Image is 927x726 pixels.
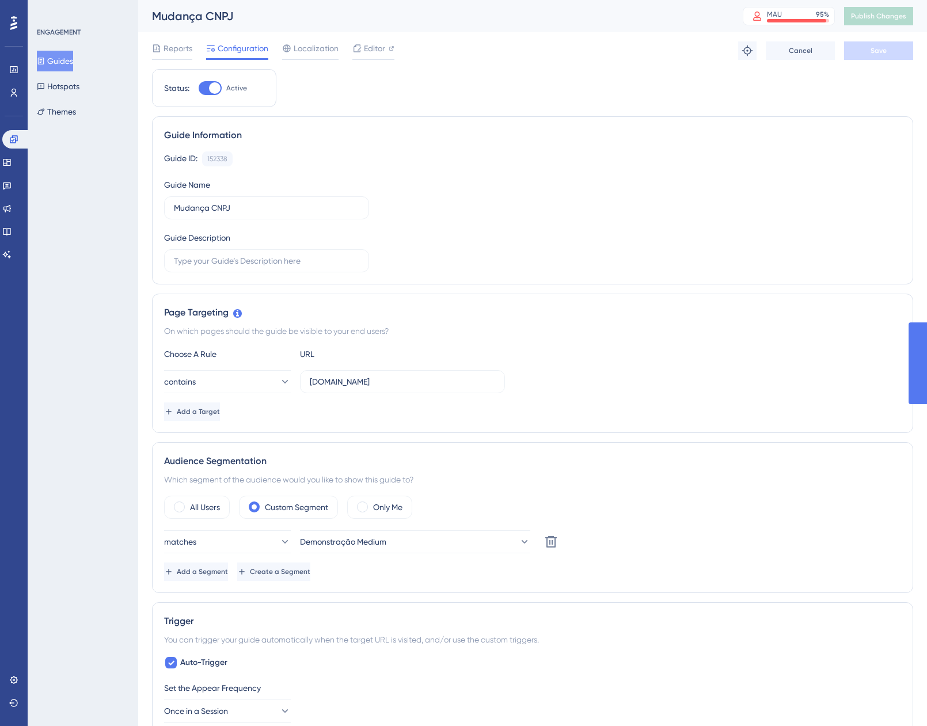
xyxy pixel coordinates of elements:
label: All Users [190,500,220,514]
span: Publish Changes [851,12,906,21]
span: Configuration [218,41,268,55]
div: Page Targeting [164,306,901,320]
button: Create a Segment [237,562,310,581]
button: Add a Segment [164,562,228,581]
button: Publish Changes [844,7,913,25]
label: Custom Segment [265,500,328,514]
input: yourwebsite.com/path [310,375,495,388]
div: Set the Appear Frequency [164,681,901,695]
div: Guide Name [164,178,210,192]
button: contains [164,370,291,393]
div: Guide Information [164,128,901,142]
span: Demonstração Medium [300,535,386,549]
span: Active [226,83,247,93]
button: Guides [37,51,73,71]
span: Add a Target [177,407,220,416]
input: Type your Guide’s Description here [174,254,359,267]
button: Cancel [766,41,835,60]
span: matches [164,535,196,549]
span: Cancel [789,46,812,55]
input: Type your Guide’s Name here [174,202,359,214]
div: Trigger [164,614,901,628]
button: matches [164,530,291,553]
div: You can trigger your guide automatically when the target URL is visited, and/or use the custom tr... [164,633,901,647]
span: Create a Segment [250,567,310,576]
div: Guide ID: [164,151,197,166]
div: Choose A Rule [164,347,291,361]
button: Hotspots [37,76,79,97]
div: 152338 [207,154,227,164]
span: Editor [364,41,385,55]
span: Auto-Trigger [180,656,227,670]
button: Themes [37,101,76,122]
span: Reports [164,41,192,55]
div: ENGAGEMENT [37,28,81,37]
button: Add a Target [164,402,220,421]
button: Once in a Session [164,700,291,723]
div: Audience Segmentation [164,454,901,468]
div: URL [300,347,427,361]
button: Save [844,41,913,60]
div: Which segment of the audience would you like to show this guide to? [164,473,901,486]
div: MAU [767,10,782,19]
div: On which pages should the guide be visible to your end users? [164,324,901,338]
span: contains [164,375,196,389]
div: 95 % [816,10,829,19]
button: Demonstração Medium [300,530,530,553]
span: Add a Segment [177,567,228,576]
div: Guide Description [164,231,230,245]
iframe: UserGuiding AI Assistant Launcher [879,681,913,715]
div: Status: [164,81,189,95]
label: Only Me [373,500,402,514]
span: Localization [294,41,339,55]
span: Once in a Session [164,704,228,718]
div: Mudança CNPJ [152,8,714,24]
span: Save [871,46,887,55]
